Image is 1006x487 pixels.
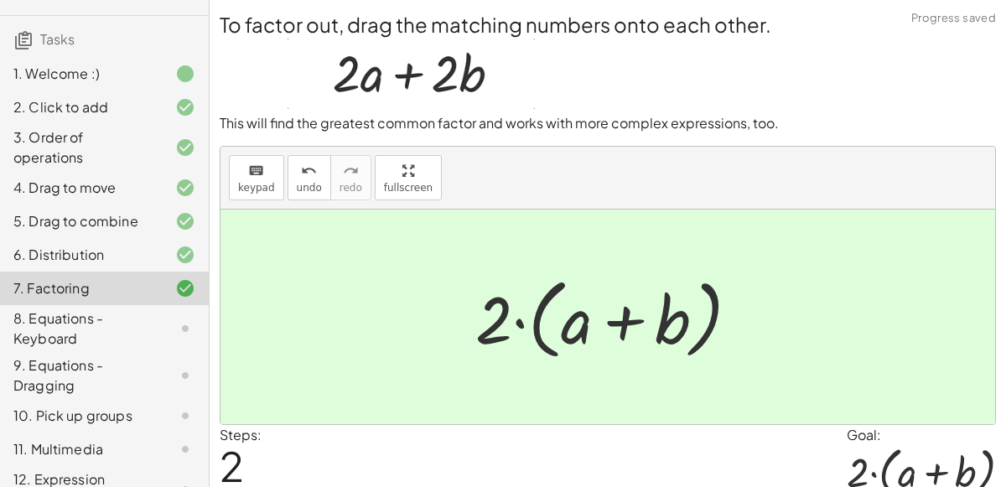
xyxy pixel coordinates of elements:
[13,97,148,117] div: 2. Click to add
[911,10,996,27] span: Progress saved
[175,64,195,84] i: Task finished.
[288,39,535,109] img: 3377f121076139ece68a6080b70b10c2af52822142e68bb6169fbb7008498492.gif
[175,178,195,198] i: Task finished and correct.
[13,308,148,349] div: 8. Equations - Keyboard
[847,425,996,445] div: Goal:
[343,161,359,181] i: redo
[248,161,264,181] i: keyboard
[297,182,322,194] span: undo
[175,365,195,386] i: Task not started.
[13,278,148,298] div: 7. Factoring
[384,182,433,194] span: fullscreen
[175,278,195,298] i: Task finished and correct.
[220,426,262,443] label: Steps:
[229,155,284,200] button: keyboardkeypad
[13,245,148,265] div: 6. Distribution
[220,114,996,133] p: This will find the greatest common factor and works with more complex expressions, too.
[175,97,195,117] i: Task finished and correct.
[13,178,148,198] div: 4. Drag to move
[13,64,148,84] div: 1. Welcome :)
[40,30,75,48] span: Tasks
[340,182,362,194] span: redo
[175,406,195,426] i: Task not started.
[13,406,148,426] div: 10. Pick up groups
[13,439,148,459] div: 11. Multimedia
[13,355,148,396] div: 9. Equations - Dragging
[330,155,371,200] button: redoredo
[13,211,148,231] div: 5. Drag to combine
[13,127,148,168] div: 3. Order of operations
[220,10,996,39] h2: To factor out, drag the matching numbers onto each other.
[175,211,195,231] i: Task finished and correct.
[175,319,195,339] i: Task not started.
[301,161,317,181] i: undo
[175,439,195,459] i: Task not started.
[288,155,331,200] button: undoundo
[238,182,275,194] span: keypad
[175,137,195,158] i: Task finished and correct.
[375,155,442,200] button: fullscreen
[175,245,195,265] i: Task finished and correct.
